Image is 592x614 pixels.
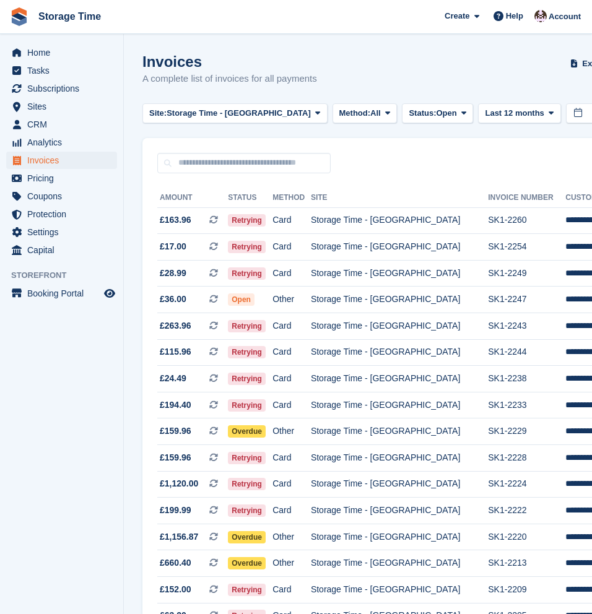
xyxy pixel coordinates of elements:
td: SK1-2220 [488,524,565,550]
span: Retrying [228,320,266,332]
td: Card [272,260,311,287]
span: Retrying [228,399,266,412]
a: menu [6,205,117,223]
td: SK1-2229 [488,418,565,445]
td: Storage Time - [GEOGRAPHIC_DATA] [311,392,488,418]
td: Other [272,287,311,313]
td: Storage Time - [GEOGRAPHIC_DATA] [311,418,488,445]
td: SK1-2238 [488,366,565,392]
th: Status [228,188,272,208]
a: menu [6,116,117,133]
td: SK1-2244 [488,339,565,366]
td: Storage Time - [GEOGRAPHIC_DATA] [311,366,488,392]
span: £159.96 [160,451,191,464]
span: £1,156.87 [160,530,198,543]
span: Overdue [228,531,266,543]
td: Card [272,392,311,418]
span: Retrying [228,478,266,490]
button: Site: Storage Time - [GEOGRAPHIC_DATA] [142,103,328,124]
td: Card [272,445,311,472]
span: Retrying [228,584,266,596]
span: Retrying [228,346,266,358]
span: Tasks [27,62,102,79]
span: Pricing [27,170,102,187]
span: Help [506,10,523,22]
td: Other [272,524,311,550]
a: menu [6,80,117,97]
span: Coupons [27,188,102,205]
span: £24.49 [160,372,186,385]
td: Storage Time - [GEOGRAPHIC_DATA] [311,498,488,524]
span: Method: [339,107,371,119]
p: A complete list of invoices for all payments [142,72,317,86]
span: Retrying [228,373,266,385]
th: Invoice Number [488,188,565,208]
a: menu [6,241,117,259]
td: Card [272,234,311,261]
td: Storage Time - [GEOGRAPHIC_DATA] [311,234,488,261]
span: All [370,107,381,119]
span: Protection [27,205,102,223]
td: Storage Time - [GEOGRAPHIC_DATA] [311,339,488,366]
span: Retrying [228,452,266,464]
td: SK1-2209 [488,577,565,603]
span: £28.99 [160,267,186,280]
span: Open [228,293,255,306]
td: Card [272,577,311,603]
span: Storefront [11,269,123,282]
a: menu [6,62,117,79]
td: Card [272,366,311,392]
td: Storage Time - [GEOGRAPHIC_DATA] [311,471,488,498]
span: Account [549,11,581,23]
span: £115.96 [160,345,191,358]
span: £152.00 [160,583,191,596]
button: Last 12 months [478,103,560,124]
a: menu [6,98,117,115]
td: Storage Time - [GEOGRAPHIC_DATA] [311,445,488,472]
span: £194.40 [160,399,191,412]
span: Analytics [27,134,102,151]
span: Overdue [228,425,266,438]
span: Home [27,44,102,61]
img: Saeed [534,10,547,22]
a: menu [6,134,117,151]
span: Subscriptions [27,80,102,97]
td: Other [272,418,311,445]
th: Method [272,188,311,208]
span: £263.96 [160,319,191,332]
span: Open [436,107,456,119]
img: stora-icon-8386f47178a22dfd0bd8f6a31ec36ba5ce8667c1dd55bd0f319d3a0aa187defe.svg [10,7,28,26]
button: Status: Open [402,103,473,124]
td: Card [272,471,311,498]
span: £1,120.00 [160,477,198,490]
td: SK1-2249 [488,260,565,287]
td: Storage Time - [GEOGRAPHIC_DATA] [311,550,488,577]
span: CRM [27,116,102,133]
span: £163.96 [160,214,191,227]
span: £199.99 [160,504,191,517]
span: Capital [27,241,102,259]
td: SK1-2254 [488,234,565,261]
td: Storage Time - [GEOGRAPHIC_DATA] [311,287,488,313]
a: Storage Time [33,6,106,27]
a: menu [6,188,117,205]
td: Other [272,550,311,577]
td: Card [272,207,311,234]
span: Create [445,10,469,22]
span: Status: [409,107,436,119]
td: SK1-2243 [488,313,565,340]
td: SK1-2233 [488,392,565,418]
td: Storage Time - [GEOGRAPHIC_DATA] [311,577,488,603]
span: £660.40 [160,556,191,569]
td: SK1-2247 [488,287,565,313]
a: menu [6,285,117,302]
span: Retrying [228,241,266,253]
td: SK1-2228 [488,445,565,472]
span: Retrying [228,267,266,280]
button: Method: All [333,103,398,124]
span: Sites [27,98,102,115]
a: menu [6,223,117,241]
td: Storage Time - [GEOGRAPHIC_DATA] [311,207,488,234]
span: £36.00 [160,293,186,306]
h1: Invoices [142,53,317,70]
